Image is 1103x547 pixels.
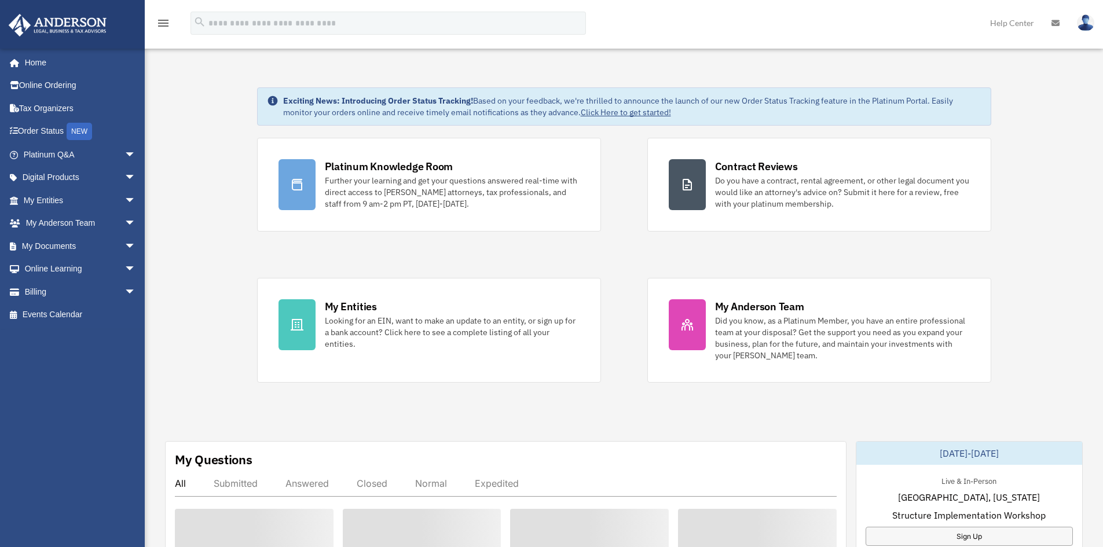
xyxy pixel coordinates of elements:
[124,166,148,190] span: arrow_drop_down
[156,16,170,30] i: menu
[715,175,970,210] div: Do you have a contract, rental agreement, or other legal document you would like an attorney's ad...
[8,97,153,120] a: Tax Organizers
[214,478,258,489] div: Submitted
[475,478,519,489] div: Expedited
[715,315,970,361] div: Did you know, as a Platinum Member, you have an entire professional team at your disposal? Get th...
[8,143,153,166] a: Platinum Q&Aarrow_drop_down
[325,299,377,314] div: My Entities
[8,303,153,326] a: Events Calendar
[175,451,252,468] div: My Questions
[856,442,1082,465] div: [DATE]-[DATE]
[866,527,1073,546] a: Sign Up
[357,478,387,489] div: Closed
[715,299,804,314] div: My Anderson Team
[257,278,601,383] a: My Entities Looking for an EIN, want to make an update to an entity, or sign up for a bank accoun...
[932,474,1006,486] div: Live & In-Person
[124,234,148,258] span: arrow_drop_down
[124,280,148,304] span: arrow_drop_down
[124,189,148,212] span: arrow_drop_down
[8,258,153,281] a: Online Learningarrow_drop_down
[124,258,148,281] span: arrow_drop_down
[325,315,580,350] div: Looking for an EIN, want to make an update to an entity, or sign up for a bank account? Click her...
[8,74,153,97] a: Online Ordering
[325,175,580,210] div: Further your learning and get your questions answered real-time with direct access to [PERSON_NAM...
[647,278,991,383] a: My Anderson Team Did you know, as a Platinum Member, you have an entire professional team at your...
[124,212,148,236] span: arrow_drop_down
[8,166,153,189] a: Digital Productsarrow_drop_down
[8,120,153,144] a: Order StatusNEW
[415,478,447,489] div: Normal
[8,234,153,258] a: My Documentsarrow_drop_down
[898,490,1040,504] span: [GEOGRAPHIC_DATA], [US_STATE]
[325,159,453,174] div: Platinum Knowledge Room
[257,138,601,232] a: Platinum Knowledge Room Further your learning and get your questions answered real-time with dire...
[156,20,170,30] a: menu
[8,280,153,303] a: Billingarrow_drop_down
[8,212,153,235] a: My Anderson Teamarrow_drop_down
[124,143,148,167] span: arrow_drop_down
[283,96,473,106] strong: Exciting News: Introducing Order Status Tracking!
[715,159,798,174] div: Contract Reviews
[8,189,153,212] a: My Entitiesarrow_drop_down
[285,478,329,489] div: Answered
[193,16,206,28] i: search
[8,51,148,74] a: Home
[1077,14,1094,31] img: User Pic
[175,478,186,489] div: All
[647,138,991,232] a: Contract Reviews Do you have a contract, rental agreement, or other legal document you would like...
[283,95,981,118] div: Based on your feedback, we're thrilled to announce the launch of our new Order Status Tracking fe...
[581,107,671,118] a: Click Here to get started!
[5,14,110,36] img: Anderson Advisors Platinum Portal
[67,123,92,140] div: NEW
[892,508,1046,522] span: Structure Implementation Workshop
